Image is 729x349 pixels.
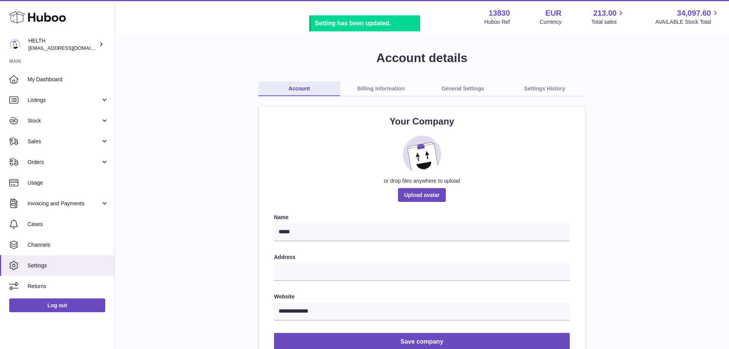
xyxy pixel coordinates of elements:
[403,136,441,174] img: placeholder_image.svg
[504,82,585,96] a: Settings History
[489,8,510,18] strong: 13830
[655,18,720,26] span: AVAILABLE Stock Total
[422,82,504,96] a: General Settings
[677,8,711,18] span: 34,097.60
[28,283,109,290] span: Returns
[28,262,109,269] span: Settings
[28,221,109,228] span: Cases
[28,179,109,187] span: Usage
[340,82,422,96] a: Billing Information
[28,97,101,104] span: Listings
[591,18,625,26] span: Total sales
[540,18,562,26] div: Currency
[484,18,510,26] div: Huboo Ref
[9,298,105,312] a: Log out
[28,76,109,83] span: My Dashboard
[258,82,340,96] a: Account
[545,8,561,18] strong: EUR
[274,293,570,300] label: Website
[28,159,101,166] span: Orders
[591,8,625,26] a: 213.00 Total sales
[593,8,616,18] span: 213.00
[9,39,21,50] img: internalAdmin-13830@internal.huboo.com
[655,8,720,26] a: 34,097.60 AVAILABLE Stock Total
[315,19,416,28] div: Setting has been updated.
[28,200,101,207] span: Invoicing and Payments
[28,138,101,145] span: Sales
[127,50,717,66] h1: Account details
[28,241,109,249] span: Channels
[274,214,570,221] label: Name
[28,45,113,51] span: [EMAIL_ADDRESS][DOMAIN_NAME]
[274,254,570,261] label: Address
[28,117,101,125] span: Stock
[274,115,570,128] h2: Your Company
[274,177,570,185] div: or drop files anywhere to upload
[398,188,446,202] span: Upload avatar
[28,37,97,52] div: HELTH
